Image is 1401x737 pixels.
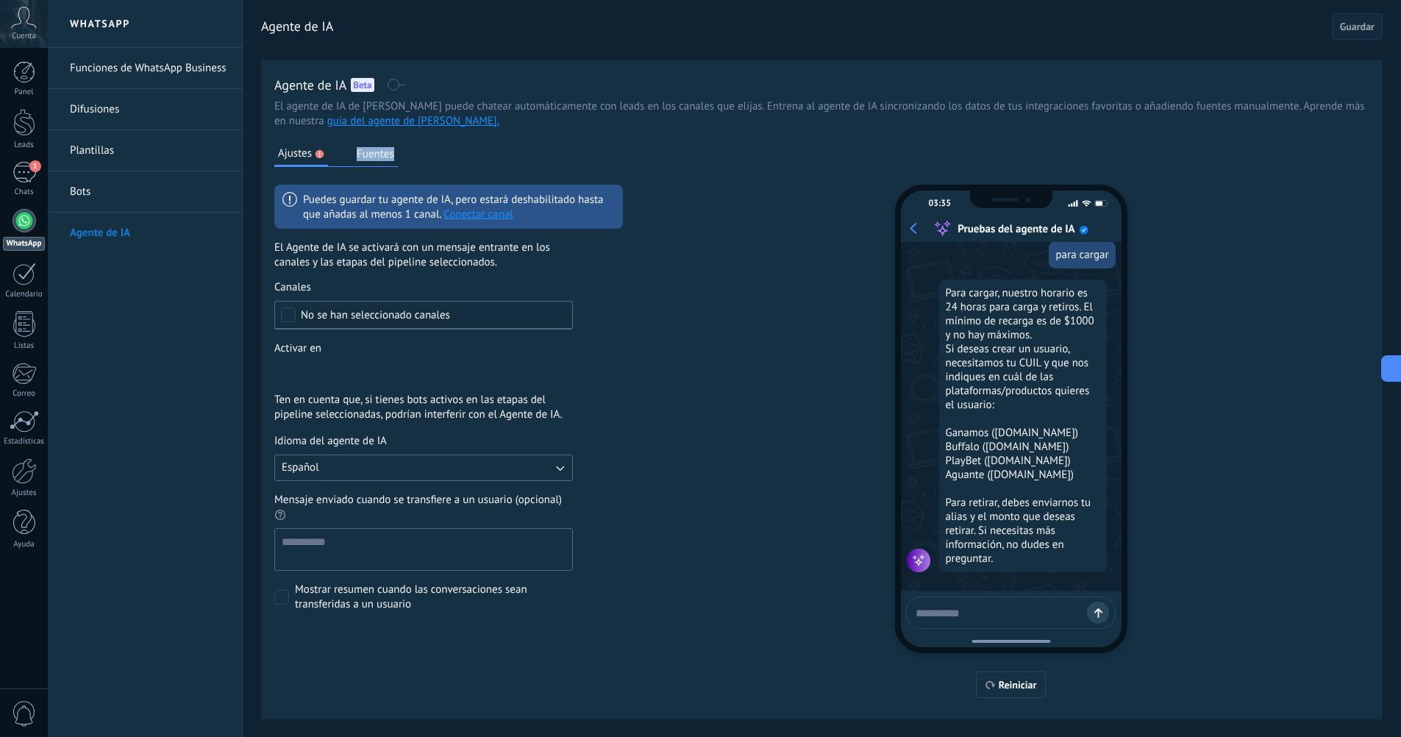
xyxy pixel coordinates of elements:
button: Reiniciar [976,672,1046,698]
a: guía del agente de [PERSON_NAME]. [327,114,499,128]
h2: Agente de IA [261,12,333,41]
li: Plantillas [48,130,242,171]
div: Ajustes [3,488,46,498]
span: Cuenta [12,32,36,41]
div: WhatsApp [3,237,45,251]
div: Estadísticas [3,437,46,446]
div: Pruebas del agente de IA [958,222,1074,236]
span: Activar en [274,341,321,356]
div: Chats [3,188,46,197]
span: 1 [29,160,41,172]
div: Listas [3,341,46,351]
div: 03:35 [929,198,951,209]
span: El agente de IA de [PERSON_NAME] puede chatear automáticamente con leads en los canales que elija... [274,99,1369,129]
span: Idioma del agente de IA [274,434,387,449]
span: Puedes guardar tu agente de IA, pero estará deshabilitado hasta que añadas al menos 1 canal. [303,193,615,222]
div: para cargar [1049,241,1115,268]
a: Agente de IA [70,213,227,254]
button: Fuentes [353,143,398,165]
span: Reiniciar [999,680,1037,690]
a: Conectar canal [443,207,513,221]
a: Difusiones [70,89,227,130]
h2: Agente de IA [274,76,346,94]
li: Funciones de WhatsApp Business [48,48,242,89]
span: Canales [274,280,311,295]
div: Ayuda [3,540,46,549]
div: Leads [3,140,46,150]
textarea: Mensaje enviado cuando se transfiere a un usuario (opcional) [275,529,569,570]
div: Correo [3,389,46,399]
a: Plantillas [70,130,227,171]
li: Bots [48,171,242,213]
span: Mensaje enviado cuando se transfiere a un usuario (opcional) [274,493,562,507]
div: Para cargar, nuestro horario es 24 horas para carga y retiros. El mínimo de recarga es de $1000 y... [939,280,1107,572]
div: Beta [351,78,374,92]
span: Guardar [1340,21,1375,32]
li: Difusiones [48,89,242,130]
li: Agente de IA [48,213,242,253]
div: Panel [3,88,46,97]
span: El Agente de IA se activará con un mensaje entrante en los canales y las etapas del pipeline sele... [274,241,573,270]
button: Ajustes [274,143,328,167]
button: Idioma del agente de IA [274,455,573,481]
div: Calendario [3,290,46,299]
button: Guardar [1332,13,1383,40]
span: Ajustes [278,146,312,161]
span: No se han seleccionado canales [301,310,450,321]
img: agent icon [907,549,930,572]
a: Funciones de WhatsApp Business [70,48,227,89]
span: Mostrar resumen cuando las conversaciones sean transferidas a un usuario [295,583,573,612]
span: Español [282,460,319,475]
a: Bots [70,171,227,213]
span: Ten en cuenta que, si tienes bots activos en las etapas del pipeline seleccionadas, podrían inter... [274,393,573,422]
